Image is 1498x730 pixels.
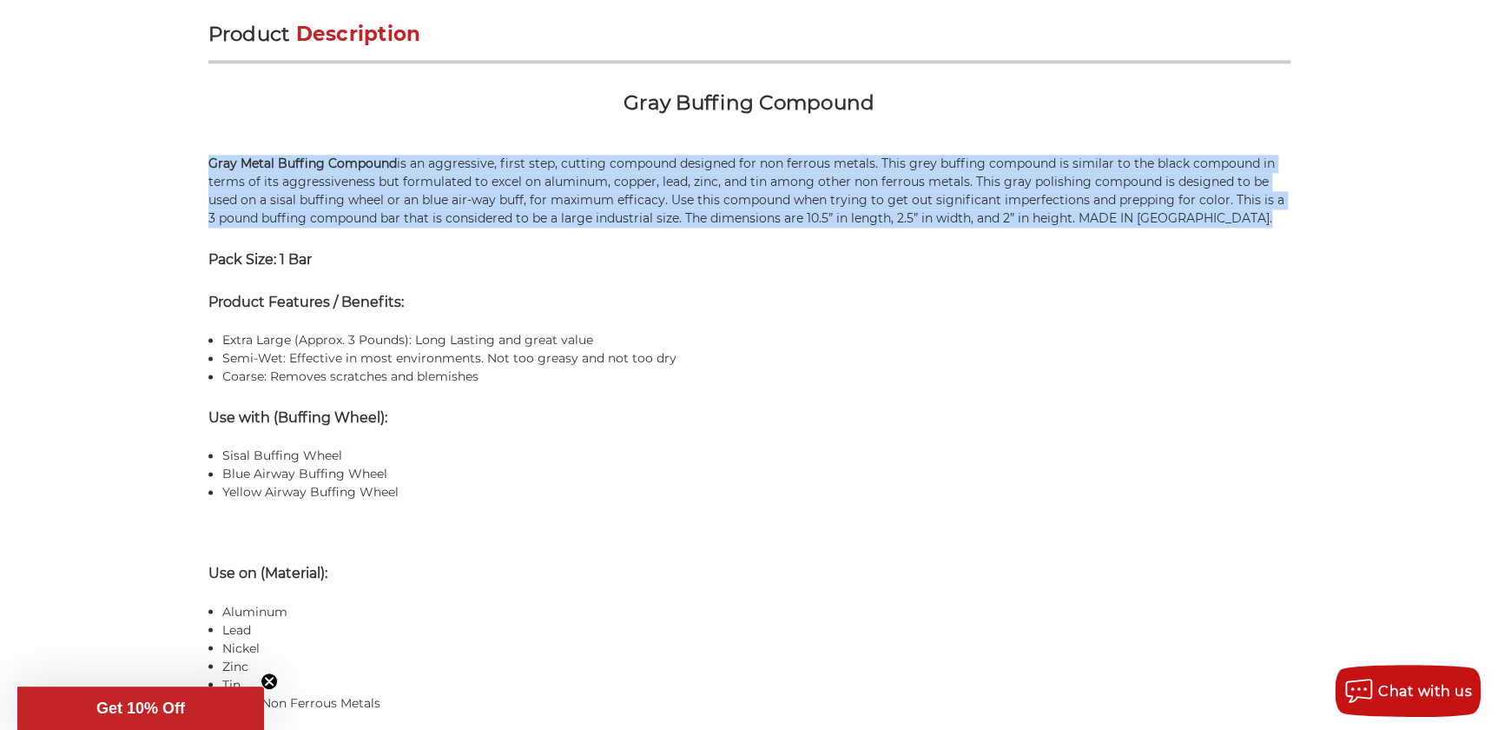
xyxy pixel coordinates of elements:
[208,565,327,581] strong: Use on (Material):
[96,700,185,717] span: Get 10% Off
[222,620,1290,639] li: Lead
[222,368,1290,386] li: Coarse: Removes scratches and blemishes
[261,673,278,690] button: Close teaser
[222,675,1290,693] li: Tin
[208,155,1290,228] p: is an aggressive, first step, cutting compound designed for non ferrous metals. This grey buffing...
[208,409,387,426] strong: Use with (Buffing Wheel):
[1378,683,1472,700] span: Chat with us
[208,294,404,310] strong: Product Features / Benefits:
[208,156,397,171] strong: Gray Metal Buffing Compound
[17,687,264,730] div: Get 10% OffClose teaser
[1335,665,1481,717] button: Chat with us
[222,657,1290,675] li: Zinc
[222,483,1290,501] li: Yellow Airway Buffing Wheel
[296,22,421,46] span: Description
[222,602,1290,620] li: Aluminum
[222,639,1290,657] li: Nickel
[222,331,1290,349] li: Extra Large (Approx. 3 Pounds): Long Lasting and great value
[222,693,1290,712] li: Other Non Ferrous Metals
[222,465,1290,483] li: Blue Airway Buffing Wheel
[222,349,1290,368] li: Semi-Wet: Effective in most environments. Not too greasy and not too dry
[208,22,290,46] span: Product
[222,447,1290,465] li: Sisal Buffing Wheel
[624,90,874,115] span: Gray Buffing Compound
[208,251,312,268] strong: Pack Size: 1 Bar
